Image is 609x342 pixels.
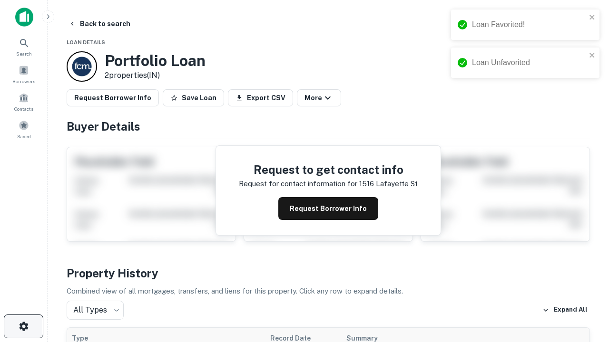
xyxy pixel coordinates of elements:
a: Contacts [3,89,45,114]
a: Saved [3,116,45,142]
div: Loan Favorited! [472,19,586,30]
h4: Request to get contact info [239,161,418,178]
button: Export CSV [228,89,293,106]
button: Request Borrower Info [278,197,378,220]
a: Search [3,34,45,59]
div: Loan Unfavorited [472,57,586,68]
span: Search [16,50,32,57]
span: Borrowers [12,77,35,85]
span: Saved [17,133,31,140]
iframe: Chat Widget [561,236,609,281]
img: capitalize-icon.png [15,8,33,27]
h3: Portfolio Loan [105,52,206,70]
p: 1516 lafayette st [359,178,418,190]
p: 2 properties (IN) [105,70,206,81]
p: Request for contact information for [239,178,357,190]
button: Back to search [65,15,134,32]
button: close [589,51,596,60]
div: All Types [67,301,124,320]
button: Request Borrower Info [67,89,159,106]
h4: Property History [67,265,590,282]
button: Expand All [540,303,590,317]
button: close [589,13,596,22]
span: Loan Details [67,39,105,45]
a: Borrowers [3,61,45,87]
button: Save Loan [163,89,224,106]
p: Combined view of all mortgages, transfers, and liens for this property. Click any row to expand d... [67,285,590,297]
button: More [297,89,341,106]
h4: Buyer Details [67,118,590,135]
span: Contacts [14,105,33,113]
